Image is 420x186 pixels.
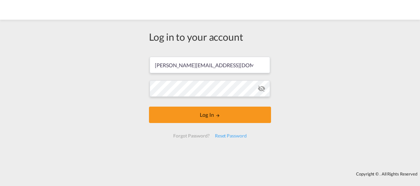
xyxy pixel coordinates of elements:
[212,130,249,142] div: Reset Password
[171,130,212,142] div: Forgot Password?
[258,85,265,93] md-icon: icon-eye-off
[150,57,270,73] input: Enter email/phone number
[149,107,271,123] button: LOGIN
[149,30,271,44] div: Log in to your account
